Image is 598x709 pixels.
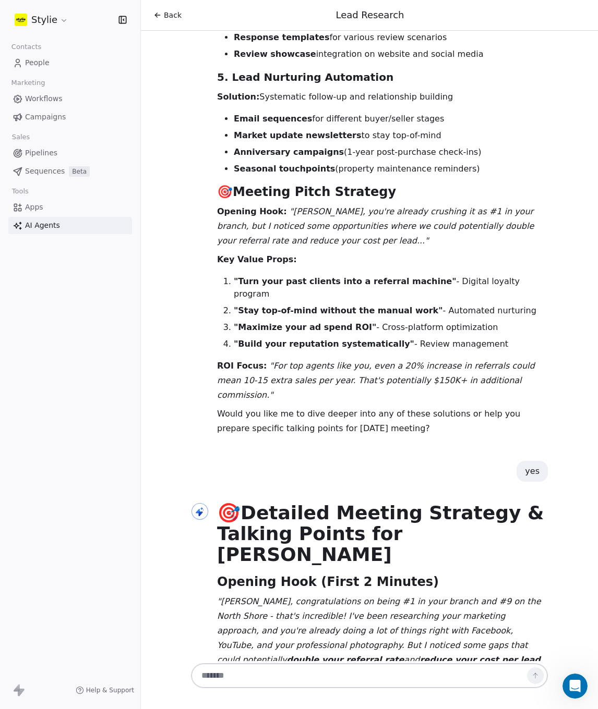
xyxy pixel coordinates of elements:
[17,118,153,137] b: [EMAIL_ADDRESS][PERSON_NAME][DOMAIN_NAME]
[25,220,60,231] span: AI Agents
[69,66,192,77] div: how to analyse data in CRM by AI
[525,465,540,478] div: yes
[8,54,132,71] a: People
[8,108,132,126] a: Campaigns
[17,172,55,178] div: Fin • 1h ago
[234,129,548,142] li: to stay top-of-mind
[50,341,58,350] button: Upload attachment
[336,9,404,20] span: Lead Research
[217,407,548,436] p: Would you like me to dive deeper into any of these solutions or help you prepare specific talking...
[234,49,316,59] strong: Review showcase
[234,146,548,158] li: (1-year post-purchase check-ins)
[25,148,57,158] span: Pipelines
[7,4,27,24] button: go back
[164,10,182,20] span: Back
[15,14,27,26] img: stylie-square-yellow.svg
[7,75,50,91] span: Marketing
[234,31,548,44] li: for various review scenarios
[86,686,134,694] span: Help & Support
[8,217,132,234] a: AI Agents
[51,10,63,18] h1: Fin
[217,184,548,200] h2: 🎯
[234,48,548,60] li: integration on website and social media
[234,113,548,125] li: for different buyer/seller stages
[234,130,362,140] strong: Market update newsletters
[234,304,548,317] li: - Automated nurturing
[16,341,25,350] button: Emoji picker
[217,361,267,371] strong: ROI Focus:
[13,11,70,29] button: Stylie
[217,503,548,565] h1: 🎯
[217,655,541,679] strong: reduce your cost per lead by 30-40%
[25,202,43,213] span: Apps
[33,341,41,350] button: Gif picker
[234,147,344,157] strong: Anniversary campaigns
[9,320,200,337] textarea: Message…
[163,4,183,24] button: Home
[233,185,396,199] strong: Meeting Pitch Strategy
[30,6,46,22] img: Profile image for Fin
[287,655,404,665] strong: double your referral rate
[217,596,541,679] em: "[PERSON_NAME], congratulations on being #1 in your branch and #9 on the North Shore - that's inc...
[234,322,376,332] strong: "Maximize your ad spend ROI"
[7,129,34,145] span: Sales
[8,91,200,193] div: Fin says…
[234,275,548,300] li: - Digital loyalty program
[217,206,534,246] em: "[PERSON_NAME], you're already crushing it as #1 in your branch, but I noticed some opportunities...
[217,574,439,589] strong: Opening Hook (First 2 Minutes)
[8,91,171,170] div: You’ll get replies here and in your email:✉️[EMAIL_ADDRESS][PERSON_NAME][DOMAIN_NAME]Our usual re...
[8,163,132,180] a: SequencesBeta
[25,166,65,177] span: Sequences
[25,93,63,104] span: Workflows
[25,112,66,123] span: Campaigns
[8,144,132,162] a: Pipelines
[25,57,50,68] span: People
[17,97,163,138] div: You’ll get replies here and in your email: ✉️
[8,90,132,107] a: Workflows
[31,13,57,27] span: Stylie
[217,92,259,102] strong: Solution:
[69,166,90,177] span: Beta
[183,4,202,23] div: Close
[217,254,297,264] strong: Key Value Props:
[217,71,393,83] strong: 5. Lead Nurturing Automation
[217,361,535,400] em: "For top agents like you, even a 20% increase in referrals could mean 10-15 extra sales per year....
[234,276,456,286] strong: "Turn your past clients into a referral machine"
[17,143,163,164] div: Our usual reply time 🕒
[7,184,33,199] span: Tools
[217,502,544,565] strong: Detailed Meeting Strategy & Talking Points for [PERSON_NAME]
[234,339,414,349] strong: "Build your reputation systematically"
[179,337,196,354] button: Send a message…
[66,341,75,350] button: Start recording
[217,90,548,104] p: Systematic follow-up and relationship building
[8,60,200,91] div: Love says…
[61,60,200,83] div: how to analyse data in CRM by AI
[234,164,335,174] strong: Seasonal touchpoints
[234,114,312,124] strong: Email sequences
[234,163,548,175] li: (property maintenance reminders)
[234,338,548,350] li: - Review management
[234,321,548,334] li: - Cross-platform optimization
[8,199,132,216] a: Apps
[217,206,287,216] strong: Opening Hook:
[76,686,134,694] a: Help & Support
[563,674,588,699] iframe: Intercom live chat
[234,32,329,42] strong: Response templates
[26,154,48,163] b: 1 day
[234,305,443,315] strong: "Stay top-of-mind without the manual work"
[7,39,46,55] span: Contacts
